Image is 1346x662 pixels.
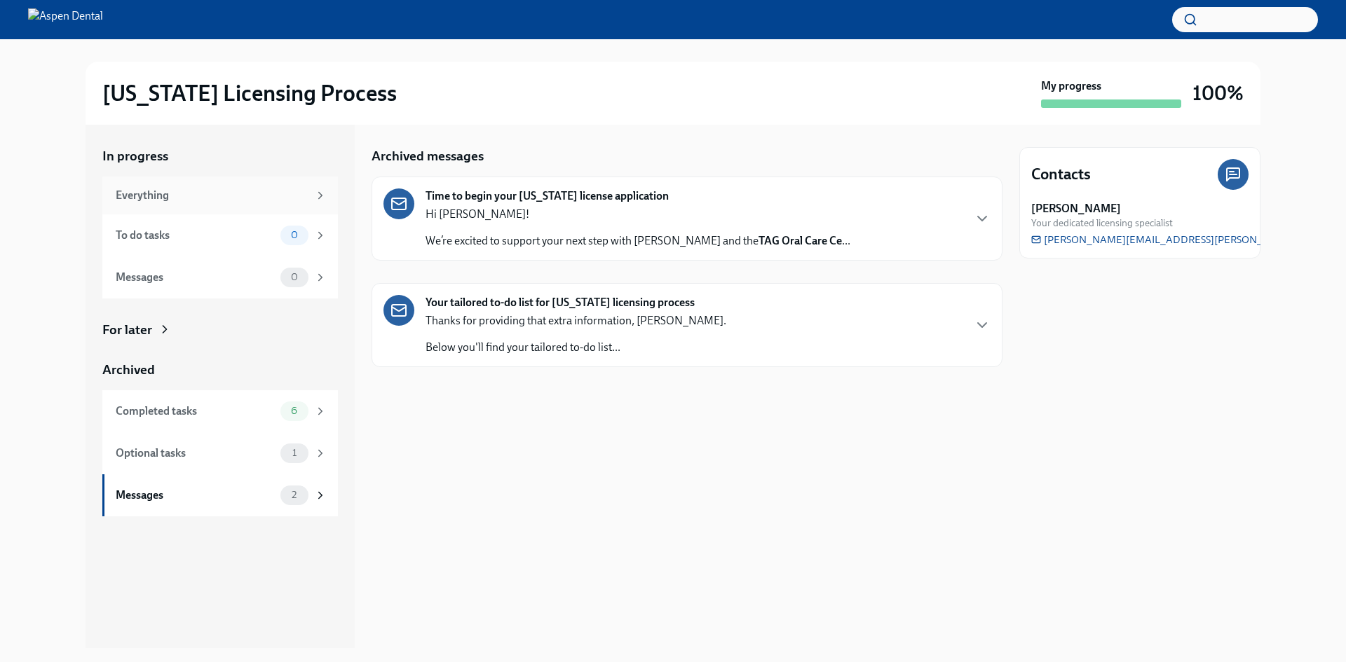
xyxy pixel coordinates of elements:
[116,446,275,461] div: Optional tasks
[426,207,850,222] p: Hi [PERSON_NAME]!
[1031,216,1173,230] span: Your dedicated licensing specialist
[1031,164,1091,185] h4: Contacts
[1031,201,1121,216] strong: [PERSON_NAME]
[1192,81,1244,106] h3: 100%
[102,214,338,256] a: To do tasks0
[1041,78,1101,94] strong: My progress
[116,228,275,243] div: To do tasks
[102,147,338,165] a: In progress
[759,234,842,247] strong: TAG Oral Care Ce
[116,270,275,285] div: Messages
[426,313,726,329] p: Thanks for providing that extra information, [PERSON_NAME].
[426,233,850,249] p: We’re excited to support your next step with [PERSON_NAME] and the ...
[283,230,306,240] span: 0
[426,340,726,355] p: Below you'll find your tailored to-do list...
[284,448,305,458] span: 1
[102,79,397,107] h2: [US_STATE] Licensing Process
[426,295,695,310] strong: Your tailored to-do list for [US_STATE] licensing process
[102,321,152,339] div: For later
[102,361,338,379] a: Archived
[102,474,338,516] a: Messages2
[28,8,103,31] img: Aspen Dental
[102,321,338,339] a: For later
[102,432,338,474] a: Optional tasks1
[116,188,308,203] div: Everything
[102,177,338,214] a: Everything
[426,188,669,204] strong: Time to begin your [US_STATE] license application
[116,404,275,419] div: Completed tasks
[283,406,306,416] span: 6
[372,147,484,165] h5: Archived messages
[283,272,306,282] span: 0
[102,256,338,298] a: Messages0
[116,488,275,503] div: Messages
[283,490,305,500] span: 2
[102,390,338,432] a: Completed tasks6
